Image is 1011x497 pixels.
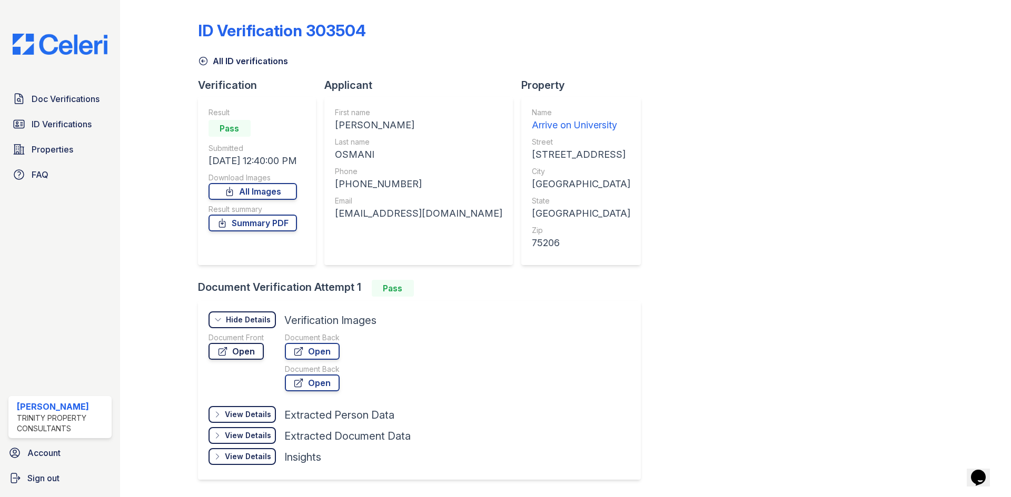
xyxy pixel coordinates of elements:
div: Street [532,137,630,147]
div: 75206 [532,236,630,250]
a: Open [209,343,264,360]
span: Sign out [27,472,60,484]
div: Verification Images [284,313,376,328]
a: Open [285,374,340,391]
div: [PHONE_NUMBER] [335,177,502,191]
div: Pass [209,120,251,137]
a: ID Verifications [8,114,112,135]
div: Document Back [285,364,340,374]
div: State [532,196,630,206]
div: Submitted [209,143,297,154]
div: ID Verification 303504 [198,21,366,40]
a: FAQ [8,164,112,185]
div: Hide Details [226,315,271,325]
div: Last name [335,137,502,147]
div: Verification [198,78,324,93]
a: All Images [209,183,297,200]
div: Document Back [285,332,340,343]
div: View Details [225,430,271,441]
div: [DATE] 12:40:00 PM [209,154,297,168]
a: Properties [8,139,112,160]
div: Extracted Person Data [284,408,394,422]
span: Properties [32,143,73,156]
div: [STREET_ADDRESS] [532,147,630,162]
div: Result [209,107,297,118]
iframe: chat widget [967,455,1000,486]
a: All ID verifications [198,55,288,67]
div: Applicant [324,78,521,93]
a: Summary PDF [209,215,297,231]
div: [EMAIL_ADDRESS][DOMAIN_NAME] [335,206,502,221]
div: Result summary [209,204,297,215]
div: Phone [335,166,502,177]
a: Account [4,442,116,463]
div: Name [532,107,630,118]
span: Doc Verifications [32,93,100,105]
a: Name Arrive on University [532,107,630,133]
a: Doc Verifications [8,88,112,109]
div: Pass [372,280,414,297]
img: CE_Logo_Blue-a8612792a0a2168367f1c8372b55b34899dd931a85d93a1a3d3e32e68fde9ad4.png [4,34,116,55]
div: OSMANI [335,147,502,162]
div: View Details [225,409,271,420]
span: FAQ [32,168,48,181]
div: Email [335,196,502,206]
div: [PERSON_NAME] [335,118,502,133]
div: [GEOGRAPHIC_DATA] [532,177,630,191]
div: Insights [284,450,321,464]
div: View Details [225,451,271,462]
div: Document Verification Attempt 1 [198,280,649,297]
a: Open [285,343,340,360]
div: [GEOGRAPHIC_DATA] [532,206,630,221]
span: Account [27,447,61,459]
div: Property [521,78,649,93]
span: ID Verifications [32,118,92,130]
div: Trinity Property Consultants [17,413,107,434]
div: Document Front [209,332,264,343]
div: Download Images [209,173,297,183]
div: Arrive on University [532,118,630,133]
div: Extracted Document Data [284,429,411,443]
div: City [532,166,630,177]
div: [PERSON_NAME] [17,400,107,413]
div: First name [335,107,502,118]
div: Zip [532,225,630,236]
a: Sign out [4,468,116,489]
